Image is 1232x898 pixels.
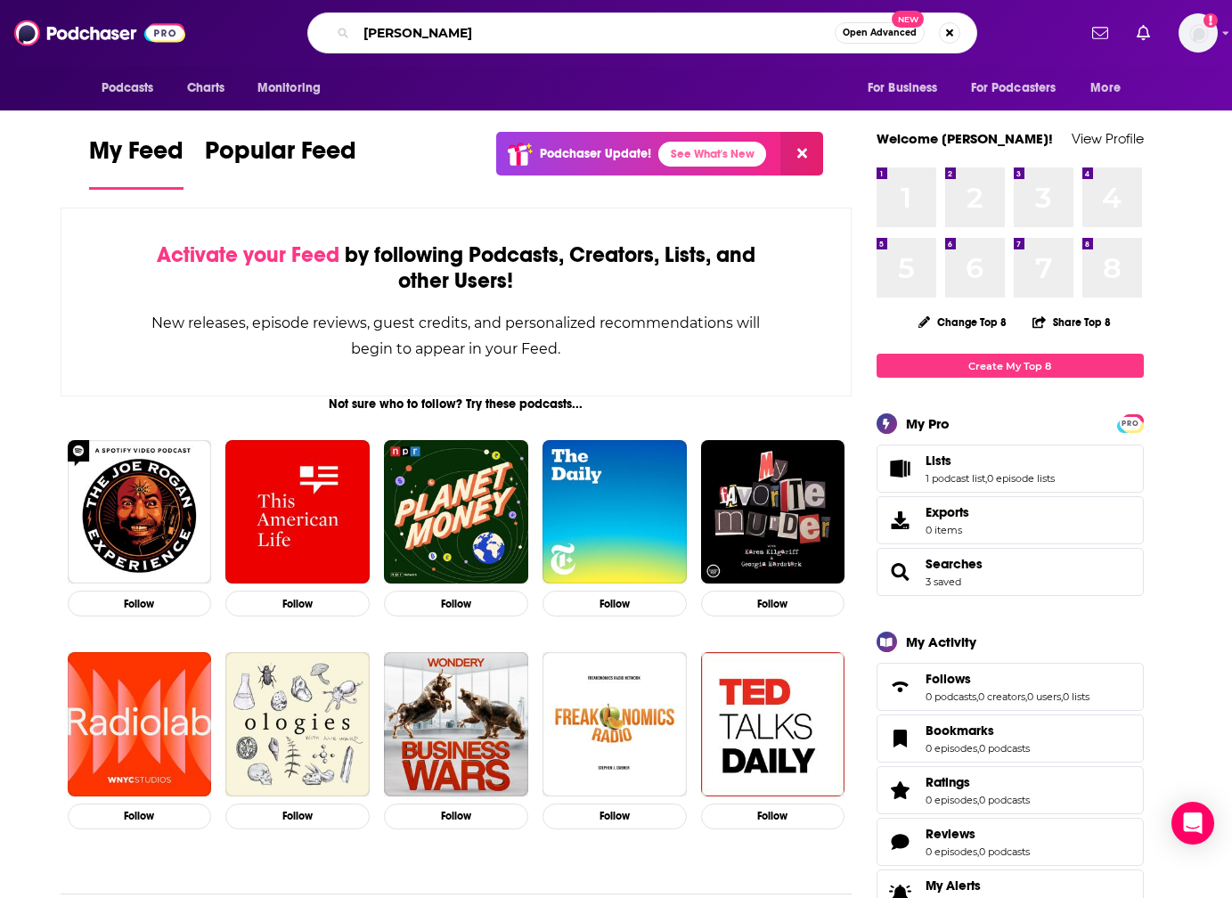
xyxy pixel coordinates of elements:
[384,652,528,796] img: Business Wars
[245,71,344,105] button: open menu
[205,135,356,176] span: Popular Feed
[906,415,950,432] div: My Pro
[877,714,1144,763] span: Bookmarks
[977,794,979,806] span: ,
[877,354,1144,378] a: Create My Top 8
[540,146,651,161] p: Podchaser Update!
[151,310,763,362] div: New releases, episode reviews, guest credits, and personalized recommendations will begin to appe...
[926,722,994,739] span: Bookmarks
[1078,71,1143,105] button: open menu
[883,508,918,533] span: Exports
[926,453,1055,469] a: Lists
[102,76,154,101] span: Podcasts
[855,71,960,105] button: open menu
[926,878,981,894] span: My Alerts
[701,440,845,584] img: My Favorite Murder with Karen Kilgariff and Georgia Hardstark
[883,829,918,854] a: Reviews
[225,591,370,616] button: Follow
[979,742,1030,755] a: 0 podcasts
[926,794,977,806] a: 0 episodes
[1179,13,1218,53] button: Show profile menu
[877,663,1144,711] span: Follows
[1072,130,1144,147] a: View Profile
[926,722,1030,739] a: Bookmarks
[157,241,339,268] span: Activate your Feed
[151,242,763,294] div: by following Podcasts, Creators, Lists, and other Users!
[978,690,1025,703] a: 0 creators
[926,826,975,842] span: Reviews
[883,674,918,699] a: Follows
[926,472,985,485] a: 1 podcast list
[877,548,1144,596] span: Searches
[906,633,976,650] div: My Activity
[68,440,212,584] img: The Joe Rogan Experience
[1085,18,1115,48] a: Show notifications dropdown
[976,690,978,703] span: ,
[543,652,687,796] img: Freakonomics Radio
[843,29,917,37] span: Open Advanced
[1090,76,1121,101] span: More
[908,311,1018,333] button: Change Top 8
[68,652,212,796] img: Radiolab
[971,76,1057,101] span: For Podcasters
[926,826,1030,842] a: Reviews
[926,524,969,536] span: 0 items
[1063,690,1089,703] a: 0 lists
[701,652,845,796] a: TED Talks Daily
[384,804,528,829] button: Follow
[1120,417,1141,430] span: PRO
[883,456,918,481] a: Lists
[1179,13,1218,53] img: User Profile
[926,504,969,520] span: Exports
[543,591,687,616] button: Follow
[926,774,970,790] span: Ratings
[883,726,918,751] a: Bookmarks
[225,652,370,796] a: Ologies with Alie Ward
[1027,690,1061,703] a: 0 users
[877,766,1144,814] span: Ratings
[1032,305,1112,339] button: Share Top 8
[543,804,687,829] button: Follow
[868,76,938,101] span: For Business
[384,440,528,584] img: Planet Money
[89,135,184,190] a: My Feed
[187,76,225,101] span: Charts
[985,472,987,485] span: ,
[225,440,370,584] img: This American Life
[926,690,976,703] a: 0 podcasts
[959,71,1082,105] button: open menu
[61,396,853,412] div: Not sure who to follow? Try these podcasts...
[89,71,177,105] button: open menu
[926,671,1089,687] a: Follows
[1120,416,1141,429] a: PRO
[1179,13,1218,53] span: Logged in as susansaulny
[877,130,1053,147] a: Welcome [PERSON_NAME]!
[175,71,236,105] a: Charts
[877,818,1144,866] span: Reviews
[877,445,1144,493] span: Lists
[987,472,1055,485] a: 0 episode lists
[926,556,983,572] a: Searches
[926,774,1030,790] a: Ratings
[307,12,977,53] div: Search podcasts, credits, & more...
[257,76,321,101] span: Monitoring
[205,135,356,190] a: Popular Feed
[926,845,977,858] a: 0 episodes
[883,559,918,584] a: Searches
[543,440,687,584] img: The Daily
[979,845,1030,858] a: 0 podcasts
[658,142,766,167] a: See What's New
[356,19,835,47] input: Search podcasts, credits, & more...
[977,742,979,755] span: ,
[68,804,212,829] button: Follow
[1130,18,1157,48] a: Show notifications dropdown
